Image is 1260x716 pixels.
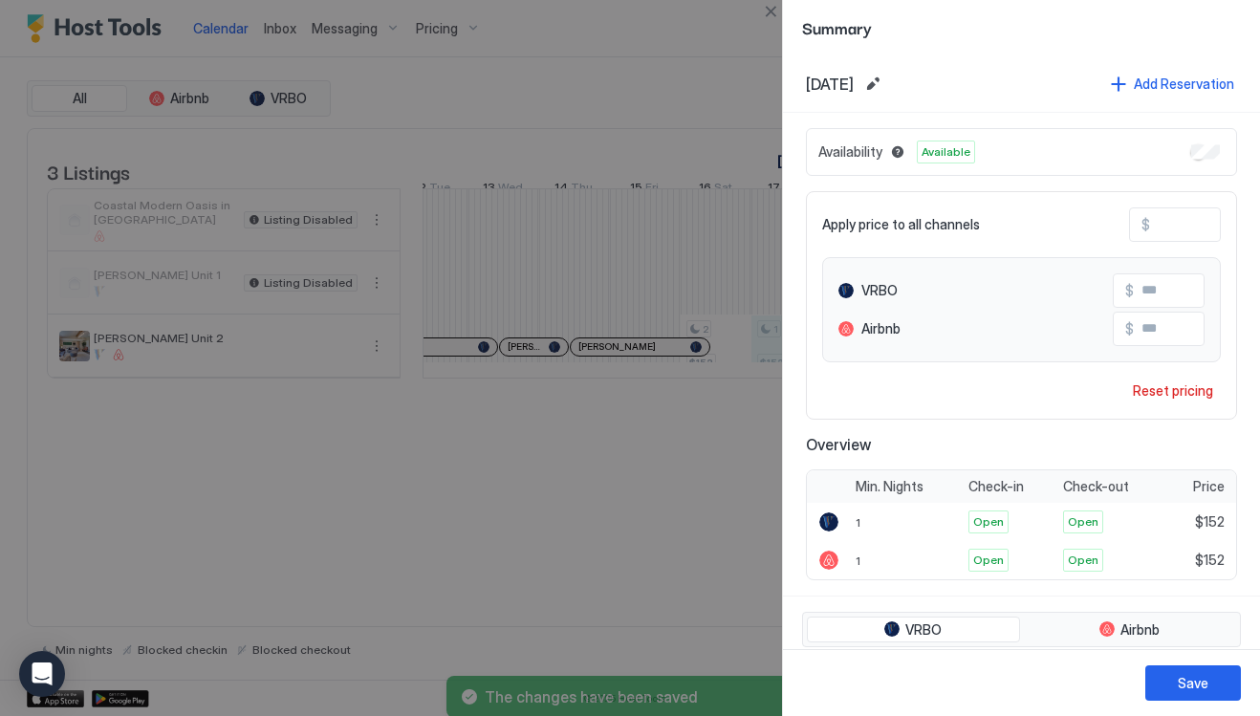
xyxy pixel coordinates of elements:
[968,478,1024,495] span: Check-in
[1125,320,1134,337] span: $
[973,552,1004,569] span: Open
[1063,478,1129,495] span: Check-out
[806,435,1237,454] span: Overview
[1145,665,1241,701] button: Save
[1120,621,1160,639] span: Airbnb
[861,320,901,337] span: Airbnb
[861,282,898,299] span: VRBO
[922,143,970,161] span: Available
[1195,513,1225,531] span: $152
[905,621,942,639] span: VRBO
[973,513,1004,531] span: Open
[886,141,909,163] button: Blocked dates override all pricing rules and remain unavailable until manually unblocked
[1068,513,1098,531] span: Open
[856,478,923,495] span: Min. Nights
[861,73,884,96] button: Edit date range
[1125,282,1134,299] span: $
[802,612,1241,648] div: tab-group
[1024,617,1237,643] button: Airbnb
[807,617,1020,643] button: VRBO
[818,143,882,161] span: Availability
[856,553,860,568] span: 1
[1108,71,1237,97] button: Add Reservation
[806,75,854,94] span: [DATE]
[1195,552,1225,569] span: $152
[1133,380,1213,401] div: Reset pricing
[1125,378,1221,403] button: Reset pricing
[856,515,860,530] span: 1
[1134,74,1234,94] div: Add Reservation
[822,216,980,233] span: Apply price to all channels
[1178,673,1208,693] div: Save
[1193,478,1225,495] span: Price
[1068,552,1098,569] span: Open
[1141,216,1150,233] span: $
[19,651,65,697] div: Open Intercom Messenger
[802,15,1241,39] span: Summary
